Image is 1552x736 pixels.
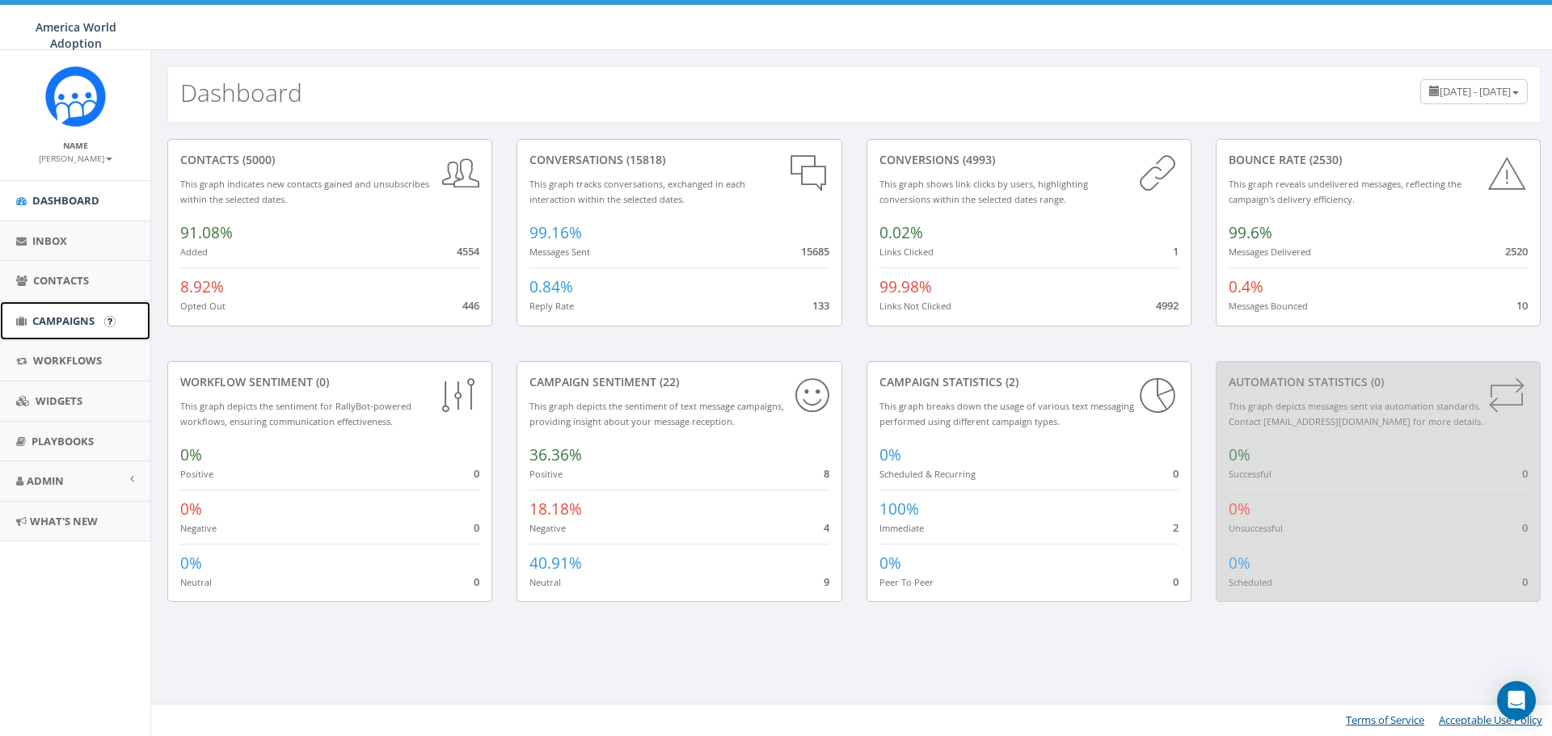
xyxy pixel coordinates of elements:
small: This graph breaks down the usage of various text messaging performed using different campaign types. [879,400,1134,427]
span: 0% [180,444,202,465]
small: Neutral [180,576,212,588]
small: Reply Rate [529,300,574,312]
span: Dashboard [32,193,99,208]
small: Links Clicked [879,246,934,258]
span: Contacts [33,273,89,288]
span: 99.16% [529,222,582,243]
span: Playbooks [32,434,94,448]
span: 0.02% [879,222,923,243]
span: 9 [824,574,829,589]
span: 133 [812,298,829,313]
span: (22) [656,374,679,389]
a: [PERSON_NAME] [39,150,112,165]
small: This graph depicts messages sent via automation standards. Contact [EMAIL_ADDRESS][DOMAIN_NAME] f... [1229,400,1483,427]
span: 0% [1229,444,1250,465]
div: Campaign Sentiment [529,374,829,390]
small: Successful [1229,468,1272,480]
small: Peer To Peer [879,576,934,588]
span: 0.4% [1229,276,1263,297]
span: America World Adoption [36,19,116,51]
div: conversions [879,152,1179,168]
div: Open Intercom Messenger [1497,681,1536,720]
div: Bounce Rate [1229,152,1528,168]
span: 0 [1522,574,1528,589]
span: 0 [474,520,479,535]
small: This graph depicts the sentiment for RallyBot-powered workflows, ensuring communication effective... [180,400,411,427]
span: 0% [1229,553,1250,574]
span: 91.08% [180,222,233,243]
div: Automation Statistics [1229,374,1528,390]
span: (2530) [1306,152,1342,167]
small: This graph tracks conversations, exchanged in each interaction within the selected dates. [529,178,745,205]
h2: Dashboard [180,79,302,106]
small: Links Not Clicked [879,300,951,312]
span: 1 [1173,244,1179,259]
span: (4993) [959,152,995,167]
small: Negative [180,522,217,534]
small: Scheduled & Recurring [879,468,976,480]
span: (5000) [239,152,275,167]
input: Submit [104,316,116,327]
span: What's New [30,514,98,528]
span: 0 [1173,574,1179,589]
small: Unsuccessful [1229,522,1283,534]
span: 0% [879,553,901,574]
small: Positive [529,468,563,480]
div: conversations [529,152,829,168]
span: 0% [1229,498,1250,519]
span: 446 [462,298,479,313]
span: Workflows [33,353,102,368]
span: 2 [1173,520,1179,535]
span: 36.36% [529,444,582,465]
span: [DATE] - [DATE] [1440,84,1511,99]
span: Admin [27,473,64,488]
span: 0% [180,553,202,574]
small: Messages Delivered [1229,246,1311,258]
small: Opted Out [180,300,226,312]
small: Name [63,140,88,151]
span: 0 [1522,520,1528,535]
span: 0% [879,444,901,465]
span: 0 [1522,466,1528,481]
span: (0) [1368,374,1384,389]
span: 18.18% [529,498,582,519]
span: 99.6% [1229,222,1272,243]
small: [PERSON_NAME] [39,153,112,164]
div: Workflow Sentiment [180,374,479,390]
small: This graph reveals undelivered messages, reflecting the campaign's delivery efficiency. [1229,178,1461,205]
small: Negative [529,522,566,534]
span: 0 [1173,466,1179,481]
small: This graph shows link clicks by users, highlighting conversions within the selected dates range. [879,178,1088,205]
span: 100% [879,498,919,519]
span: 8.92% [180,276,224,297]
span: 4554 [457,244,479,259]
a: Terms of Service [1346,713,1424,727]
span: (15818) [623,152,665,167]
span: 0 [474,574,479,589]
span: 0% [180,498,202,519]
small: Scheduled [1229,576,1272,588]
span: 8 [824,466,829,481]
small: This graph indicates new contacts gained and unsubscribes within the selected dates. [180,178,429,205]
small: Neutral [529,576,561,588]
span: 4992 [1156,298,1179,313]
span: 0 [474,466,479,481]
div: Campaign Statistics [879,374,1179,390]
span: Widgets [36,393,82,408]
small: Positive [180,468,213,480]
span: Campaigns [32,313,95,328]
span: Inbox [32,233,67,248]
span: 2520 [1505,244,1528,259]
span: 40.91% [529,553,582,574]
span: (2) [1002,374,1018,389]
span: (0) [313,374,329,389]
img: Rally_Corp_Icon.png [45,66,106,127]
small: Messages Sent [529,246,590,258]
span: 4 [824,520,829,535]
span: 0.84% [529,276,573,297]
small: Immediate [879,522,924,534]
span: 10 [1516,298,1528,313]
span: 15685 [801,244,829,259]
span: 99.98% [879,276,932,297]
a: Acceptable Use Policy [1439,713,1542,727]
